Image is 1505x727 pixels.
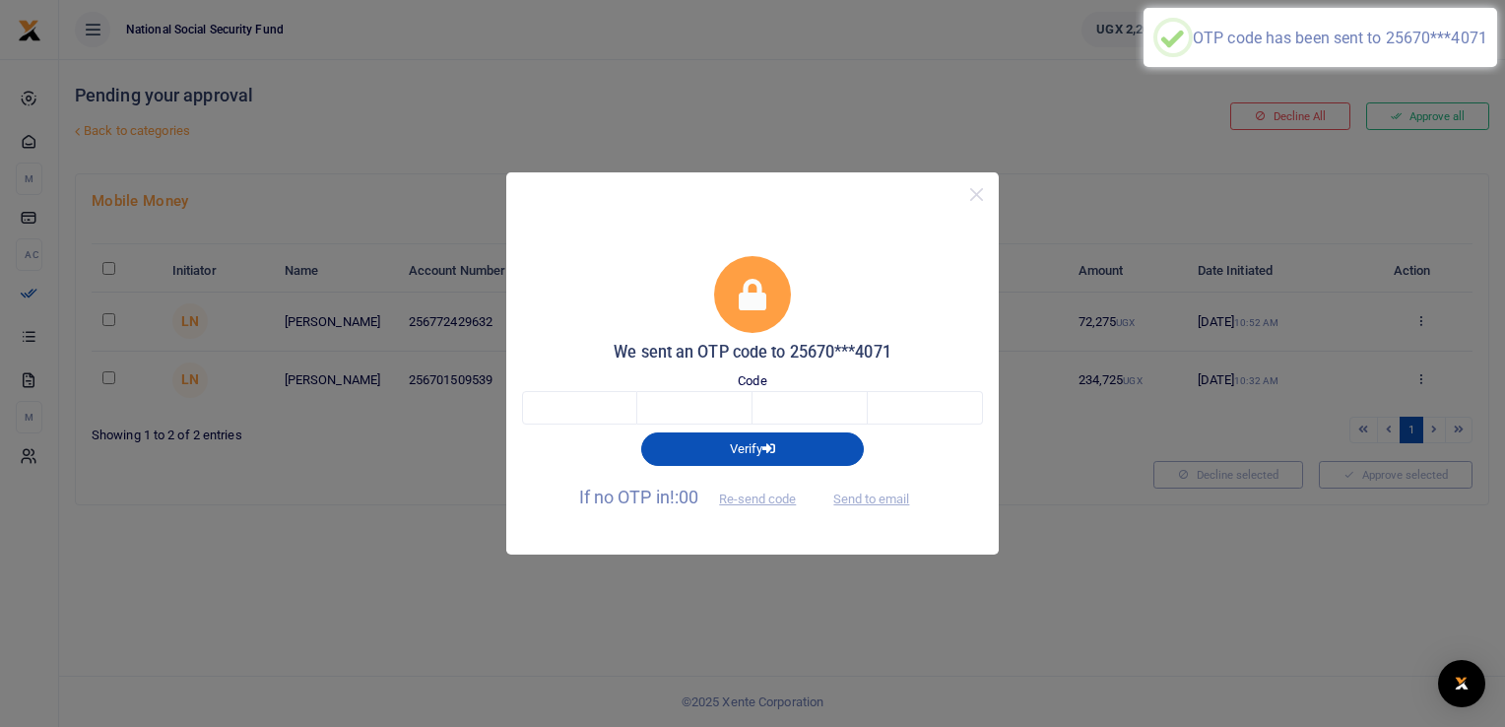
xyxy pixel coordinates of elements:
[738,371,766,391] label: Code
[962,180,991,209] button: Close
[579,487,814,507] span: If no OTP in
[522,343,983,363] h5: We sent an OTP code to 25670***4071
[1438,660,1485,707] div: Open Intercom Messenger
[670,487,698,507] span: !:00
[1193,29,1487,47] div: OTP code has been sent to 25670***4071
[641,432,864,466] button: Verify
